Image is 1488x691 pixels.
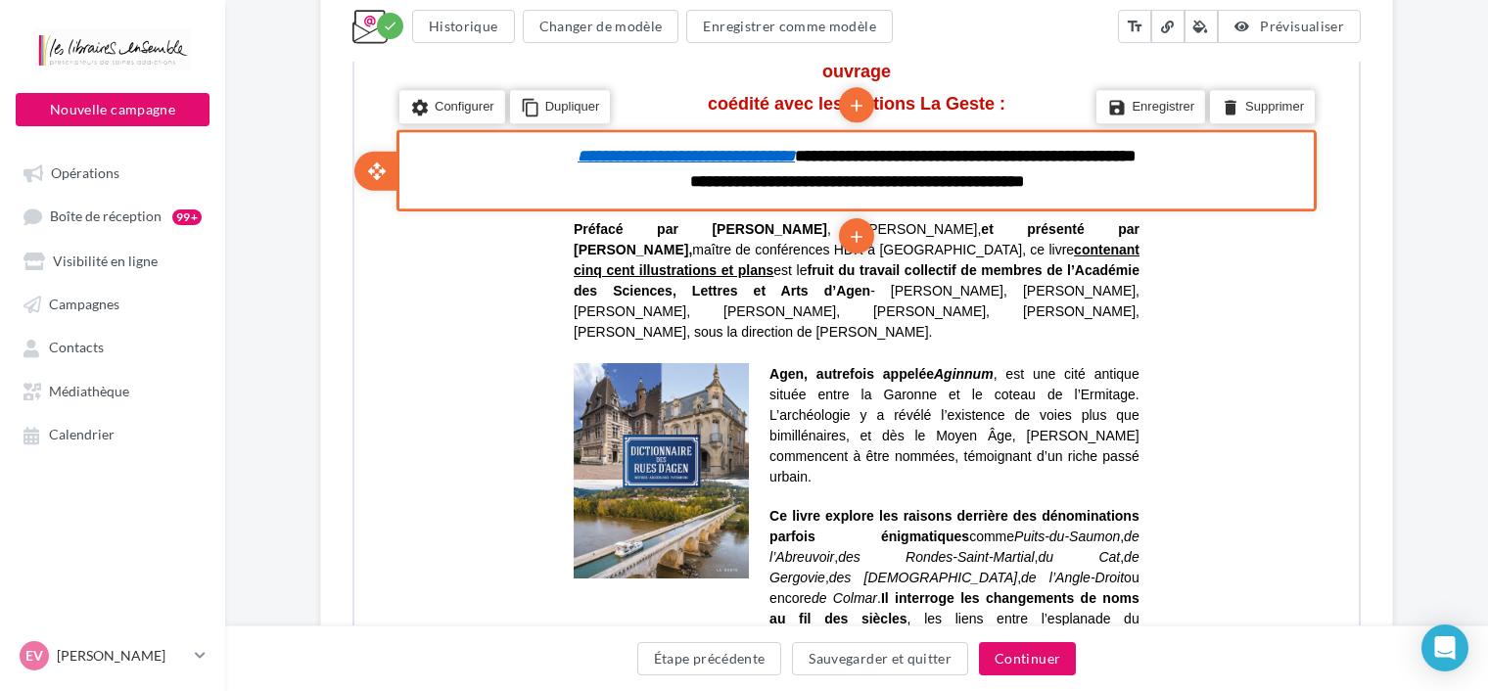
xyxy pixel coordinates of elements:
div: 99+ [172,209,202,225]
span: Opérations [51,164,119,181]
button: Étape précédente [637,642,782,675]
a: Médiathèque [12,373,213,408]
a: Cliquez-ici [577,15,630,29]
em: Aginnum [580,571,639,586]
a: EV [PERSON_NAME] [16,637,209,674]
span: Médiathèque [49,383,129,399]
a: Opérations [12,155,213,190]
li: Ajouter un bloc [485,423,520,458]
span: , est une cité antique située entre la Garonne et le coteau de l’Ermitage. L’archéologie y a révé... [415,571,785,689]
button: Nouvelle campagne [16,93,209,126]
span: EV [25,646,43,666]
button: Continuer [979,642,1076,675]
strong: fruit du travail collectif de membres de l’Académie des Sciences, Lettres et Arts d’Agen [219,467,785,503]
button: Changer de modèle [523,10,679,43]
button: Historique [412,10,515,43]
span: Prévisualiser [1260,18,1344,34]
li: Ajouter un bloc [485,293,520,328]
button: Sauvegarder et quitter [792,642,968,675]
span: Calendrier [49,427,115,443]
i: settings [56,299,75,326]
a: Visibilité en ligne [12,243,213,278]
li: Dupliquer le bloc [156,296,256,329]
span: La librairie [PERSON_NAME] est fière de vous présenter un ouvrage [254,235,751,286]
strong: Agen, autrefois appelée [415,571,639,586]
button: Prévisualiser [1218,10,1361,43]
span: coédité avec les éditions La Geste : [353,299,651,318]
i: text_fields [1126,17,1143,36]
u: Cliquez-ici [577,16,630,29]
span: Campagnes [49,296,119,312]
span: Boîte de réception [50,208,162,225]
button: text_fields [1118,10,1151,43]
span: Contacts [49,340,104,356]
strong: Préfacé par [PERSON_NAME] [219,426,473,441]
a: Campagnes [12,286,213,321]
li: Configurer le bloc [45,296,151,329]
a: Contacts [12,329,213,364]
li: Supprimer le bloc [856,296,960,329]
i: delete [866,299,886,326]
i: content_copy [166,299,186,326]
span: , [PERSON_NAME], maître de conférences HDR à [GEOGRAPHIC_DATA], ce livre est le - [PERSON_NAME], ... [219,426,785,544]
div: Modifications enregistrées [377,13,403,39]
button: Enregistrer comme modèle [686,10,892,43]
p: [PERSON_NAME] [57,646,187,666]
a: Calendrier [12,416,213,451]
i: open_with [13,365,32,385]
div: Open Intercom Messenger [1421,624,1468,671]
a: Boîte de réception99+ [12,198,213,234]
i: add [492,295,512,328]
i: add [492,425,512,458]
i: check [383,19,397,33]
img: LOGO_MD_2_Cartouche_Rouge_gd.png [218,50,786,174]
li: Enregistrer le bloc [742,296,851,329]
span: Visibilité en ligne [53,253,158,269]
span: L'email ne s'affiche pas correctement ? [374,16,577,29]
i: save [753,299,772,326]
